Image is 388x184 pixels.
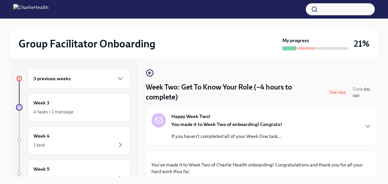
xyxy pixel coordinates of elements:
[325,90,350,95] span: Overdue
[171,133,282,140] p: If you haven't completed all of your Week One task...
[13,4,48,15] img: CharlieHealth
[19,37,155,50] h2: Group Facilitator Onboarding
[282,37,309,44] strong: My progress
[353,87,370,98] strong: a day ago
[33,75,71,82] h6: 3 previous weeks
[353,86,377,98] span: September 23rd, 2025 09:00
[33,108,74,115] div: 4 tasks • 1 message
[33,132,50,140] h6: Week 4
[16,127,130,154] a: Week 41 task
[353,87,370,98] span: Due
[33,165,49,173] h6: Week 5
[146,82,323,102] h4: Week Two: Get To Know Your Role (~4 hours to complete)
[171,113,210,120] strong: Happy Week Two!
[33,142,45,148] div: 1 task
[33,99,49,106] h6: Week 3
[28,69,130,88] div: 3 previous weeks
[151,161,372,175] p: You've made it to Week Two of Charlie Health onboarding! Congratulations and thank you for all yo...
[16,93,130,121] a: Week 34 tasks • 1 message
[354,38,369,50] h3: 21%
[171,121,282,127] strong: You made it to Week Two of onboarding! Congrats!
[33,175,45,181] div: 1 task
